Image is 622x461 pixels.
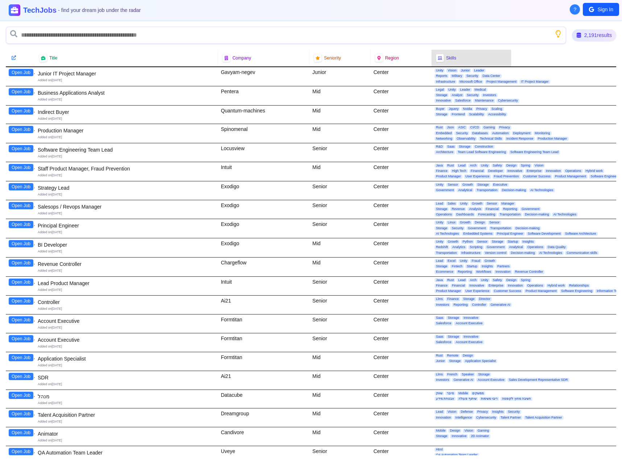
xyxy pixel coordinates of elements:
span: Enterprise [487,284,505,288]
span: Sales [446,202,457,206]
span: Design [505,278,518,282]
span: Product Manager [434,174,462,178]
span: Ecommerce [434,270,455,274]
div: Senior [309,277,370,296]
button: Open Job [9,279,33,286]
span: Government [485,245,506,249]
div: Senior [309,333,370,352]
button: Open Job [9,88,33,95]
h1: TechJobs [23,5,141,15]
button: Open Job [9,221,33,228]
span: Innovative [506,169,524,173]
span: High Tech [450,169,468,173]
span: Innovation [494,270,512,274]
span: Gaming [482,125,497,129]
span: Region [385,55,399,61]
span: CI/CD [469,125,481,129]
span: Financial [469,169,485,173]
span: Security [454,131,469,135]
span: Data Center [481,74,502,78]
div: Principal Engineer [38,222,215,229]
span: Storage [434,207,449,211]
span: Operations [564,169,582,173]
span: Analytics [451,245,467,249]
span: Transportation [498,213,522,217]
span: Financial [450,284,466,288]
div: Center [371,67,432,86]
div: Center [371,162,432,181]
span: Reporting [502,207,519,211]
span: Storage [457,145,472,149]
button: Open Job [9,316,33,324]
span: Nvidia [461,107,473,111]
div: Added on [DATE] [38,154,215,159]
span: Lead [434,259,445,263]
span: ? [574,6,577,13]
div: Center [371,106,432,124]
span: Deployment [512,131,532,135]
span: Version control [483,251,508,255]
span: Product Management [553,174,588,178]
span: Python [461,240,474,244]
div: Center [371,314,432,333]
div: Center [371,238,432,257]
div: Senior [309,296,370,314]
span: Arch [468,164,478,168]
div: Exodigo [218,219,309,238]
span: R&D [434,145,444,149]
div: Added on [DATE] [38,249,215,254]
button: Open Job [9,448,33,455]
span: Software Architecture [564,232,598,236]
div: Added on [DATE] [38,135,215,140]
span: Monitoring [534,131,552,135]
span: Storage [434,112,449,116]
span: Rust [446,278,456,282]
span: Vision [446,69,458,73]
span: Medical [473,88,487,92]
span: AI Technologies [434,232,460,236]
span: Decision-making [523,213,551,217]
span: Fraud [470,259,482,263]
span: Executive [492,183,509,187]
span: Design [473,221,486,225]
div: Intuit [218,277,309,296]
span: Unity [447,88,457,92]
span: Incident Response [505,137,535,141]
span: Excel [446,259,457,263]
div: Center [371,143,432,162]
div: Center [371,86,432,105]
span: Cybersecurity [497,99,519,103]
span: Infrastructure [460,251,482,255]
span: Growth [446,240,460,244]
span: Storage [434,226,449,230]
span: Operations [526,284,545,288]
button: Open Job [9,335,33,342]
span: Unity [458,259,469,263]
span: Data Quality [546,245,567,249]
div: Mid [309,106,370,124]
div: Account Executive [38,317,215,325]
span: Innovation [544,169,563,173]
span: Unity [434,221,445,225]
span: IT Project Manager [519,80,550,84]
span: Fraud Prevention [493,174,520,178]
span: Storage [446,316,461,320]
div: Production Manager [38,127,215,134]
span: Unity [479,164,490,168]
span: AI Technologies [538,251,564,255]
span: Startup [506,240,520,244]
div: Added on [DATE] [38,325,215,330]
span: Transportation [434,251,458,255]
span: Accessibility [487,112,507,116]
div: Staff Product Manager, Fraud Prevention [38,165,215,172]
span: Networking [434,137,454,141]
span: Company [232,55,251,61]
div: Added on [DATE] [38,288,215,292]
span: Insights [521,240,535,244]
span: Finance [434,284,449,288]
span: Growth [483,259,497,263]
span: Leader [458,88,471,92]
span: Unity [434,240,445,244]
span: Controller [470,303,487,307]
span: Unity [434,183,445,187]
